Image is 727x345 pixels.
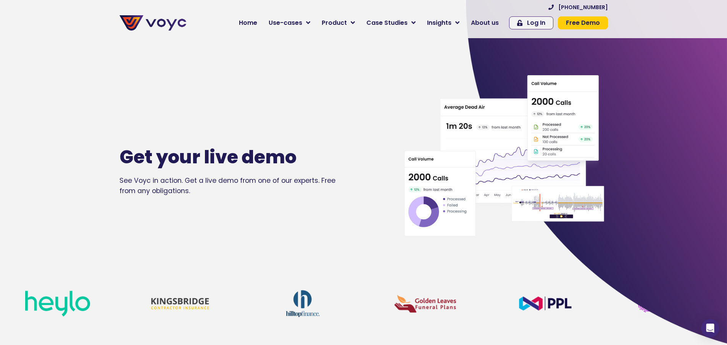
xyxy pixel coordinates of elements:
span: About us [471,18,499,27]
h1: Get your live demo [119,146,349,168]
span: Use-cases [269,18,302,27]
a: Home [233,15,263,31]
div: Open Intercom Messenger [701,319,719,337]
span: Case Studies [366,18,408,27]
a: Log In [509,16,553,29]
span: Home [239,18,257,27]
span: Product [322,18,347,27]
span: Insights [427,18,451,27]
a: Insights [421,15,465,31]
a: Free Demo [558,16,608,29]
span: Free Demo [566,20,600,26]
a: About us [465,15,505,31]
a: Product [316,15,361,31]
a: Use-cases [263,15,316,31]
a: Case Studies [361,15,421,31]
span: [PHONE_NUMBER] [558,5,608,10]
span: Log In [527,20,545,26]
div: See Voyc in action. Get a live demo from one of our experts. Free from any obligations. [119,176,372,196]
img: voyc-full-logo [119,15,186,31]
a: [PHONE_NUMBER] [548,5,608,10]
